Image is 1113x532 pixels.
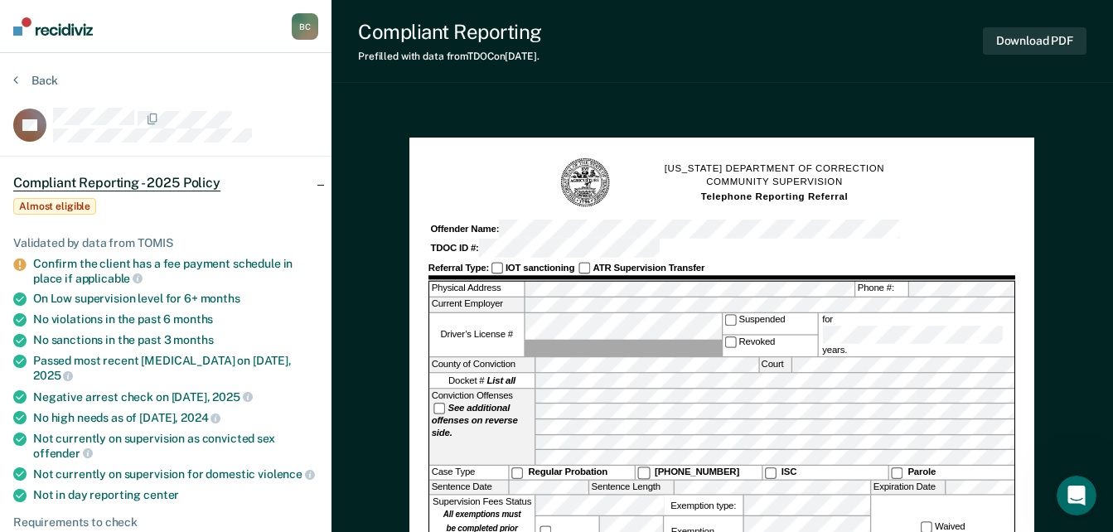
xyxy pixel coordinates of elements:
[33,467,318,481] div: Not currently on supervision for domestic
[292,13,318,40] div: B C
[856,282,908,296] label: Phone #:
[431,224,500,235] strong: Offender Name:
[33,389,318,404] div: Negative arrest check on [DATE],
[33,354,318,382] div: Passed most recent [MEDICAL_DATA] on [DATE],
[655,467,739,478] strong: [PHONE_NUMBER]
[429,466,508,479] div: Case Type
[33,432,318,460] div: Not currently on supervision as convicted sex
[723,313,817,335] label: Suspended
[665,162,885,204] h1: [US_STATE] DEPARTMENT OF CORRECTION COMMUNITY SUPERVISION
[429,282,524,296] label: Physical Address
[491,263,503,274] input: IOT sanctioning
[13,17,93,36] img: Recidiviz
[13,73,58,88] button: Back
[724,314,736,326] input: Suspended
[429,480,508,494] label: Sentence Date
[823,326,1004,345] input: for years.
[173,312,213,326] span: months
[33,292,318,306] div: On Low supervision level for 6+
[908,467,936,478] strong: Parole
[212,390,252,404] span: 2025
[429,313,524,357] label: Driver’s License #
[765,467,777,479] input: ISC
[723,336,817,357] label: Revoked
[511,467,523,479] input: Regular Probation
[428,263,489,273] strong: Referral Type:
[13,175,220,191] span: Compliant Reporting - 2025 Policy
[33,369,73,382] span: 2025
[358,20,542,44] div: Compliant Reporting
[33,447,93,460] span: offender
[782,467,796,478] strong: ISC
[173,333,213,346] span: months
[759,358,791,372] label: Court
[201,292,240,305] span: months
[529,467,608,478] strong: Regular Probation
[448,375,515,387] span: Docket #
[33,312,318,326] div: No violations in the past 6
[433,403,445,414] input: See additional offenses on reverse side.
[579,263,591,274] input: ATR Supervision Transfer
[589,480,674,494] label: Sentence Length
[429,389,535,465] div: Conviction Offenses
[143,488,179,501] span: center
[701,191,849,202] strong: Telephone Reporting Referral
[593,263,705,273] strong: ATR Supervision Transfer
[13,236,318,250] div: Validated by data from TOMIS
[664,496,743,515] label: Exemption type:
[983,27,1086,55] button: Download PDF
[181,411,220,424] span: 2024
[33,410,318,425] div: No high needs as of [DATE],
[358,51,542,62] div: Prefilled with data from TDOC on [DATE] .
[1057,476,1096,515] iframe: Intercom live chat
[872,480,946,494] label: Expiration Date
[559,157,612,209] img: TN Seal
[891,467,902,479] input: Parole
[487,375,516,386] strong: List all
[431,243,479,254] strong: TDOC ID #:
[33,488,318,502] div: Not in day reporting
[724,336,736,348] input: Revoked
[429,297,524,312] label: Current Employer
[429,358,535,372] label: County of Conviction
[33,257,318,285] div: Confirm the client has a fee payment schedule in place if applicable
[292,13,318,40] button: BC
[506,263,574,273] strong: IOT sanctioning
[13,515,318,530] div: Requirements to check
[13,198,96,215] span: Almost eligible
[638,467,650,479] input: [PHONE_NUMBER]
[258,467,315,481] span: violence
[432,403,518,439] strong: See additional offenses on reverse side.
[820,313,1013,357] label: for years.
[33,333,318,347] div: No sanctions in the past 3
